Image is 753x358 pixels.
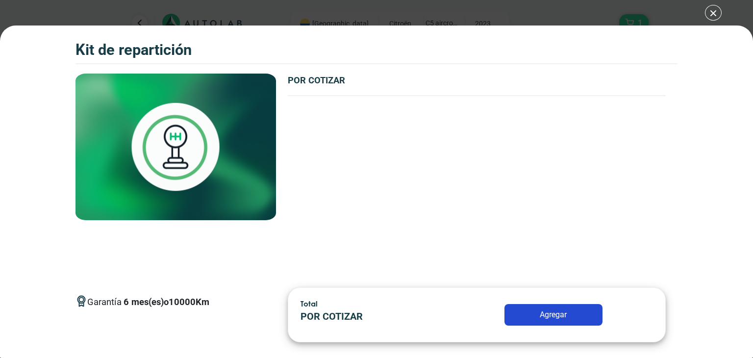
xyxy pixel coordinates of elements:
[504,304,602,326] button: Agregar
[288,74,666,87] p: POR COTIZAR
[87,295,209,317] span: Garantía
[124,295,209,309] p: 6 mes(es) o 10000 Km
[301,299,318,308] span: Total
[75,41,192,59] h3: Kit de Repartición
[301,309,439,324] p: POR COTIZAR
